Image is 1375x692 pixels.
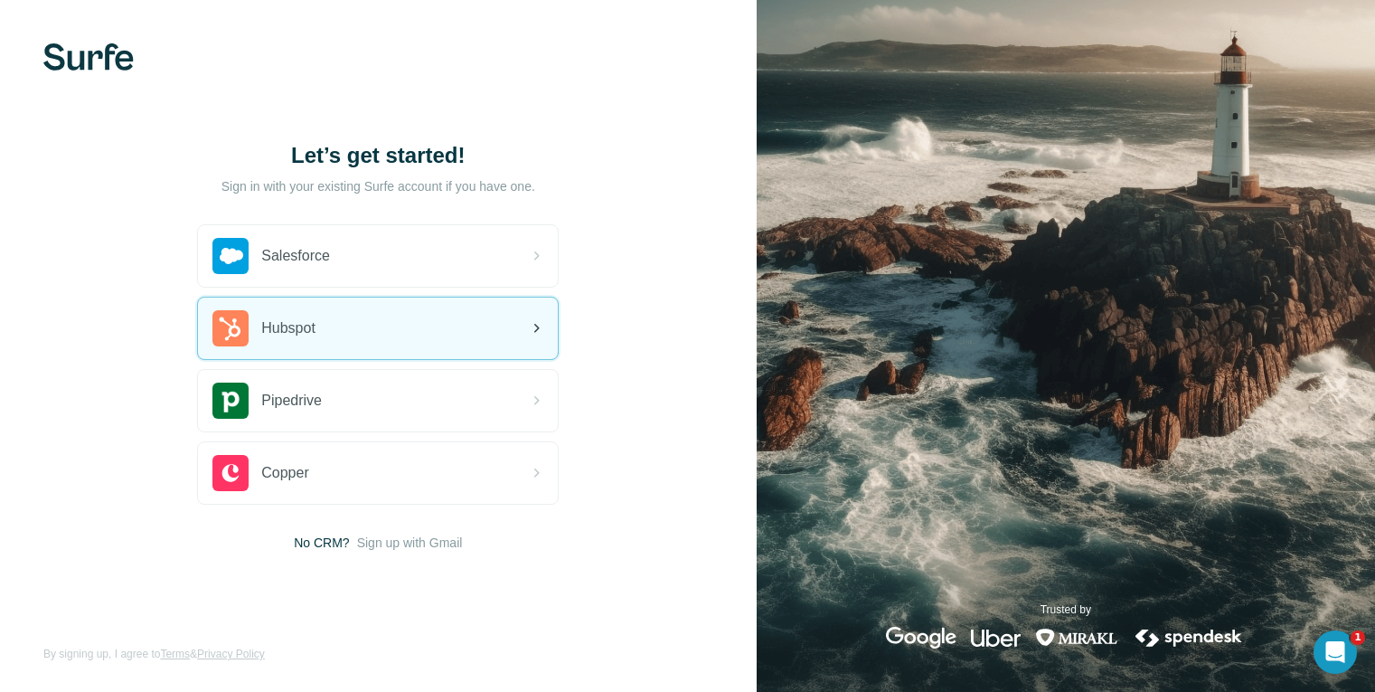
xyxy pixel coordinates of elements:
button: Sign up with Gmail [357,534,463,552]
h1: Let’s get started! [197,141,559,170]
img: copper's logo [212,455,249,491]
img: pipedrive's logo [212,383,249,419]
img: Surfe's logo [43,43,134,71]
p: Sign in with your existing Surfe account if you have one. [221,177,535,195]
img: google's logo [886,627,956,649]
p: Trusted by [1041,602,1091,618]
a: Privacy Policy [197,648,265,660]
span: Hubspot [261,318,315,339]
span: Salesforce [261,245,330,267]
a: Terms [160,648,190,660]
img: spendesk's logo [1133,627,1245,649]
img: salesforce's logo [212,238,249,274]
span: By signing up, I agree to & [43,646,265,662]
img: mirakl's logo [1035,627,1118,649]
img: hubspot's logo [212,310,249,346]
iframe: Intercom live chat [1314,630,1357,674]
span: Copper [261,462,308,484]
span: 1 [1351,630,1365,645]
img: uber's logo [971,627,1021,649]
span: Pipedrive [261,390,322,412]
span: No CRM? [294,534,349,552]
